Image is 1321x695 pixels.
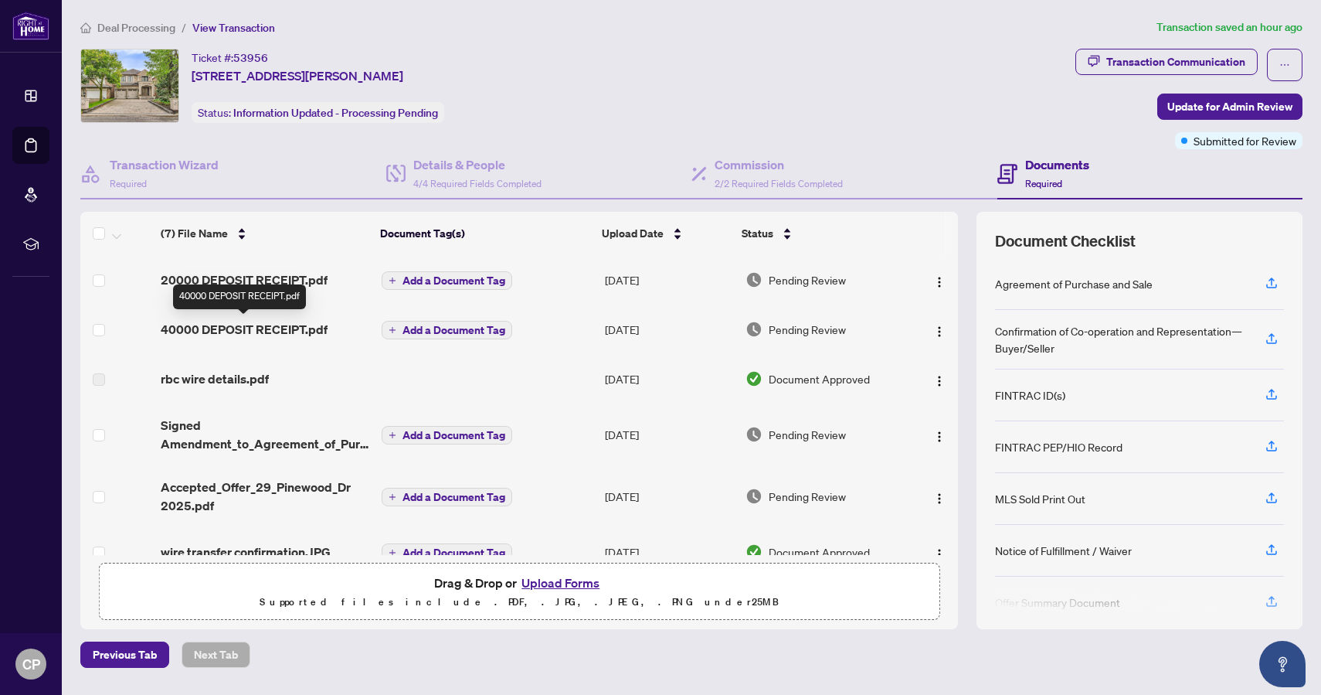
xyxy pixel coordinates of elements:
[1167,94,1292,119] span: Update for Admin Review
[97,21,175,35] span: Deal Processing
[109,593,929,612] p: Supported files include .PDF, .JPG, .JPEG, .PNG under 25 MB
[769,271,846,288] span: Pending Review
[413,178,542,189] span: 4/4 Required Fields Completed
[769,543,870,560] span: Document Approved
[769,426,846,443] span: Pending Review
[1279,60,1290,70] span: ellipsis
[389,493,396,501] span: plus
[1025,178,1062,189] span: Required
[161,543,331,561] span: wire transfer confirmation.JPG
[100,564,939,621] span: Drag & Drop orUpload FormsSupported files include .PDF, .JPG, .JPEG, .PNG under25MB
[161,225,228,242] span: (7) File Name
[402,547,505,558] span: Add a Document Tag
[742,225,773,242] span: Status
[1194,132,1296,149] span: Submitted for Review
[995,275,1153,292] div: Agreement of Purchase and Sale
[402,275,505,286] span: Add a Document Tag
[517,573,604,593] button: Upload Forms
[93,642,157,667] span: Previous Tab
[715,155,843,174] h4: Commission
[933,375,946,387] img: Logo
[933,276,946,288] img: Logo
[389,549,396,557] span: plus
[233,106,438,120] span: Information Updated - Processing Pending
[599,255,739,305] td: [DATE]
[182,642,250,668] button: Next Tab
[745,488,762,505] img: Document Status
[769,370,870,387] span: Document Approved
[192,66,403,85] span: [STREET_ADDRESS][PERSON_NAME]
[389,277,396,284] span: plus
[596,212,735,255] th: Upload Date
[1075,49,1258,75] button: Transaction Communication
[933,548,946,560] img: Logo
[745,370,762,387] img: Document Status
[382,320,512,340] button: Add a Document Tag
[161,370,269,388] span: rbc wire details.pdf
[382,321,512,339] button: Add a Document Tag
[80,642,169,668] button: Previous Tab
[382,426,512,445] button: Add a Document Tag
[927,267,952,292] button: Logo
[995,490,1085,507] div: MLS Sold Print Out
[22,653,40,675] span: CP
[933,325,946,338] img: Logo
[382,425,512,445] button: Add a Document Tag
[599,305,739,354] td: [DATE]
[192,21,275,35] span: View Transaction
[933,492,946,505] img: Logo
[995,542,1132,559] div: Notice of Fulfillment / Waiver
[927,422,952,447] button: Logo
[599,354,739,404] td: [DATE]
[745,271,762,288] img: Document Status
[173,284,306,309] div: 40000 DEPOSIT RECEIPT.pdf
[735,212,905,255] th: Status
[1156,19,1302,36] article: Transaction saved an hour ago
[434,573,604,593] span: Drag & Drop or
[382,543,512,563] button: Add a Document Tag
[161,320,328,339] span: 40000 DEPOSIT RECEIPT.pdf
[927,366,952,391] button: Logo
[233,51,268,65] span: 53956
[81,49,178,122] img: IMG-N12188229_1.jpg
[192,102,444,123] div: Status:
[374,212,596,255] th: Document Tag(s)
[933,431,946,443] img: Logo
[1025,155,1089,174] h4: Documents
[161,416,369,453] span: Signed Amendment_to_Agreement_of_Purchase_and_Sale-5.pdf
[927,317,952,342] button: Logo
[389,326,396,334] span: plus
[402,492,505,503] span: Add a Document Tag
[715,178,843,189] span: 2/2 Required Fields Completed
[927,540,952,564] button: Logo
[599,404,739,465] td: [DATE]
[745,543,762,560] img: Document Status
[382,271,512,291] button: Add a Document Tag
[599,527,739,577] td: [DATE]
[769,488,846,505] span: Pending Review
[382,271,512,290] button: Add a Document Tag
[382,487,512,507] button: Add a Document Tag
[927,484,952,509] button: Logo
[12,12,49,40] img: logo
[161,271,328,289] span: 20000 DEPOSIT RECEIPT.pdf
[182,19,186,36] li: /
[602,225,664,242] span: Upload Date
[745,426,762,443] img: Document Status
[599,465,739,527] td: [DATE]
[1157,94,1302,120] button: Update for Admin Review
[995,230,1136,252] span: Document Checklist
[745,321,762,338] img: Document Status
[995,387,1065,404] div: FINTRAC ID(s)
[382,488,512,506] button: Add a Document Tag
[769,321,846,338] span: Pending Review
[402,325,505,336] span: Add a Document Tag
[1259,641,1306,687] button: Open asap
[155,212,375,255] th: (7) File Name
[80,22,91,33] span: home
[110,178,147,189] span: Required
[1106,49,1245,74] div: Transaction Communication
[389,431,396,439] span: plus
[192,49,268,66] div: Ticket #:
[995,322,1247,356] div: Confirmation of Co-operation and Representation—Buyer/Seller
